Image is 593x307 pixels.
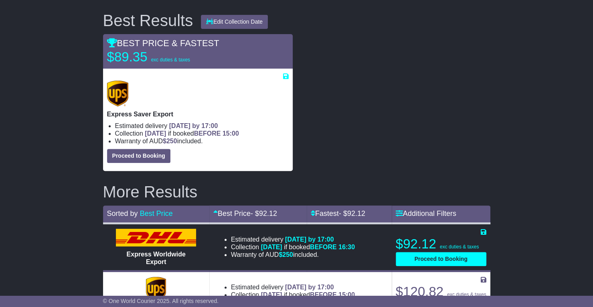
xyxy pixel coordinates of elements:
[261,291,282,298] span: [DATE]
[140,209,173,218] a: Best Price
[126,251,185,265] span: Express Worldwide Export
[107,81,129,106] img: UPS (new): Express Saver Export
[285,284,334,291] span: [DATE] by 17:00
[169,122,218,129] span: [DATE] by 17:00
[99,12,197,29] div: Best Results
[107,38,219,48] span: BEST PRICE & FASTEST
[145,130,239,137] span: if booked
[310,244,337,250] span: BEFORE
[339,209,365,218] span: - $
[251,209,277,218] span: - $
[231,251,355,258] li: Warranty of AUD included.
[261,244,282,250] span: [DATE]
[107,110,289,118] p: Express Saver Export
[447,292,486,297] span: exc duties & taxes
[213,209,277,218] a: Best Price- $92.12
[310,291,337,298] span: BEFORE
[166,138,177,144] span: 250
[231,283,355,291] li: Estimated delivery
[201,15,268,29] button: Edit Collection Date
[311,209,365,218] a: Fastest- $92.12
[107,49,207,65] p: $89.35
[116,229,196,246] img: DHL: Express Worldwide Export
[396,209,456,218] a: Additional Filters
[151,57,190,63] span: exc duties & taxes
[261,244,355,250] span: if booked
[261,291,355,298] span: if booked
[338,244,355,250] span: 16:30
[231,291,355,299] li: Collection
[163,138,177,144] span: $
[103,183,490,201] h2: More Results
[107,149,170,163] button: Proceed to Booking
[396,236,486,252] p: $92.12
[115,137,289,145] li: Warranty of AUD included.
[279,251,293,258] span: $
[285,236,334,243] span: [DATE] by 17:00
[231,243,355,251] li: Collection
[259,209,277,218] span: 92.12
[282,251,293,258] span: 250
[145,130,166,137] span: [DATE]
[115,122,289,130] li: Estimated delivery
[115,130,289,137] li: Collection
[223,130,239,137] span: 15:00
[396,252,486,266] button: Proceed to Booking
[194,130,221,137] span: BEFORE
[440,244,479,250] span: exc duties & taxes
[338,291,355,298] span: 15:00
[103,298,219,304] span: © One World Courier 2025. All rights reserved.
[347,209,365,218] span: 92.12
[107,209,138,218] span: Sorted by
[146,277,166,301] img: UPS (new): Express Export
[396,284,486,300] p: $120.82
[231,236,355,243] li: Estimated delivery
